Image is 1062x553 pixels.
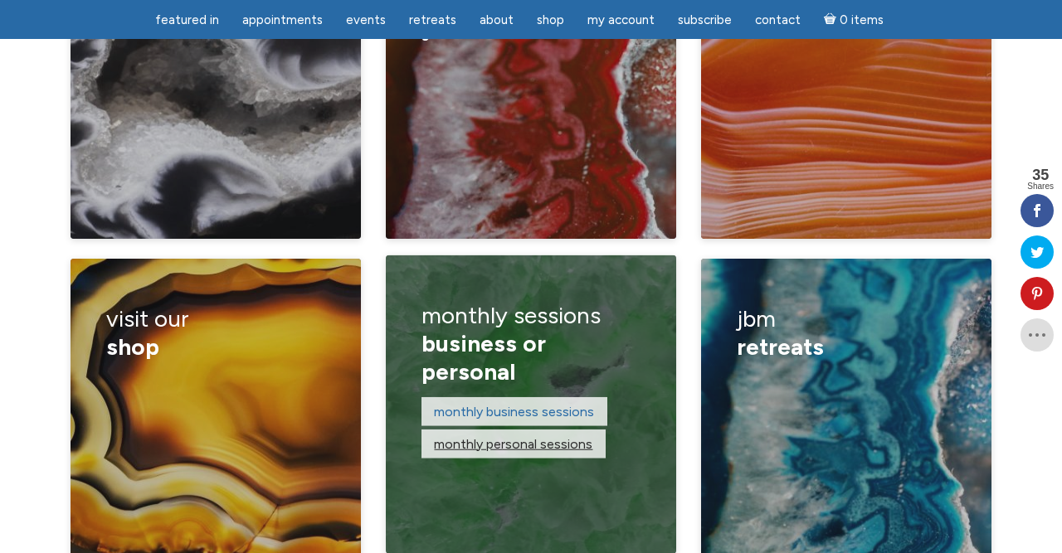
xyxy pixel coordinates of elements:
h3: visit our [106,293,326,372]
span: About [480,12,514,27]
a: monthly personal sessions [434,435,592,451]
span: business or personal [421,329,546,386]
a: Retreats [399,4,466,36]
span: retreats [737,332,824,361]
span: Contact [755,12,801,27]
span: Appointments [242,12,323,27]
span: Events [346,12,386,27]
a: Appointments [232,4,333,36]
a: featured in [145,4,229,36]
h3: JBM [737,293,957,372]
a: monthly business sessions [434,403,594,419]
a: Cart0 items [814,2,894,36]
span: featured in [155,12,219,27]
span: Shop [537,12,564,27]
span: Retreats [409,12,456,27]
span: 35 [1027,167,1054,182]
i: Cart [824,12,840,27]
span: 0 items [840,14,884,27]
span: shop [106,332,159,361]
a: Subscribe [668,4,742,36]
span: Subscribe [678,12,732,27]
a: Shop [527,4,574,36]
a: My Account [577,4,665,36]
span: My Account [587,12,655,27]
span: Shares [1027,182,1054,191]
a: Events [336,4,396,36]
a: Contact [745,4,811,36]
h3: monthly sessions [421,290,641,397]
a: About [470,4,524,36]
